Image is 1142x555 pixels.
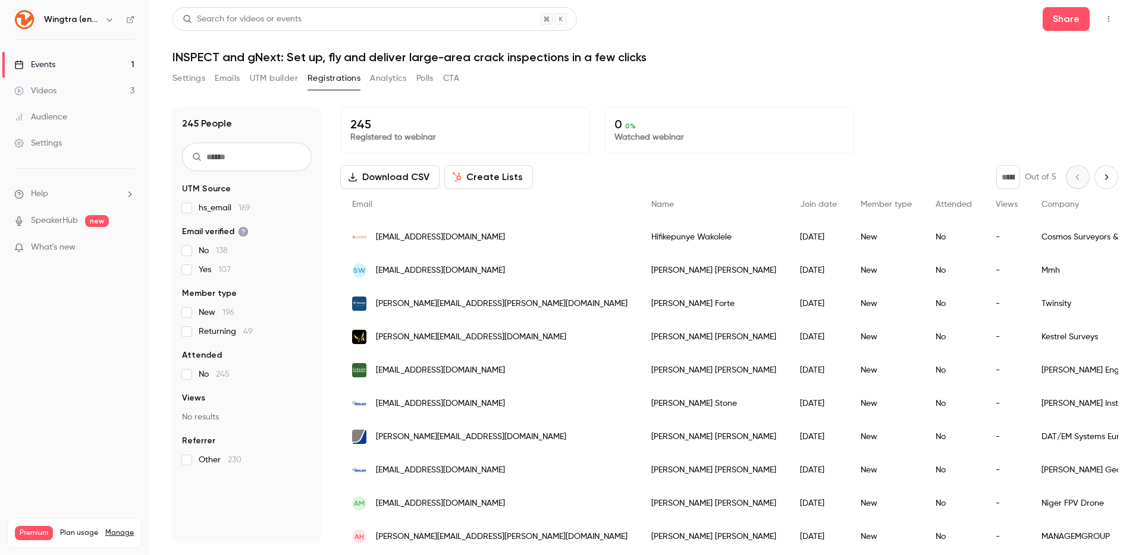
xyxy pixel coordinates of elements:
p: 245 [350,117,580,131]
div: [PERSON_NAME] [PERSON_NAME] [639,320,788,354]
section: facet-groups [182,183,312,466]
span: [PERSON_NAME][EMAIL_ADDRESS][DOMAIN_NAME] [376,431,566,443]
div: New [849,220,924,254]
a: SpeakerHub [31,215,78,227]
div: [PERSON_NAME] Forte [639,287,788,320]
div: [DATE] [788,287,849,320]
span: AM [354,498,365,509]
span: No [199,245,228,257]
li: help-dropdown-opener [14,188,134,200]
button: Registrations [308,69,360,88]
div: - [984,520,1030,553]
span: Company [1041,200,1079,209]
span: [EMAIL_ADDRESS][DOMAIN_NAME] [376,264,505,277]
div: - [984,487,1030,520]
button: CTA [443,69,459,88]
div: [PERSON_NAME] [PERSON_NAME] [639,254,788,287]
span: [EMAIL_ADDRESS][DOMAIN_NAME] [376,231,505,244]
span: 49 [243,327,253,336]
button: Emails [215,69,240,88]
div: [DATE] [788,487,849,520]
h1: 245 People [182,116,232,131]
div: - [984,220,1030,254]
div: New [849,354,924,387]
p: Watched webinar [614,131,844,143]
div: [DATE] [788,520,849,553]
div: Hifikepunye Wakolele [639,220,788,254]
span: hs_email [199,202,250,214]
img: datem-systems.com [352,430,366,444]
span: [PERSON_NAME][EMAIL_ADDRESS][DOMAIN_NAME] [376,331,566,343]
button: Create Lists [444,165,533,189]
div: [DATE] [788,387,849,420]
div: New [849,287,924,320]
button: Settings [172,69,205,88]
div: [DATE] [788,220,849,254]
span: Premium [15,526,53,540]
div: [PERSON_NAME] [PERSON_NAME] [639,453,788,487]
span: [EMAIL_ADDRESS][DOMAIN_NAME] [376,464,505,477]
span: No [199,368,230,380]
div: Audience [14,111,67,123]
div: No [924,387,984,420]
div: No [924,320,984,354]
span: Join date [800,200,837,209]
img: twinsity.com [352,297,366,311]
span: Returning [199,326,253,338]
span: Email [352,200,372,209]
span: Views [996,200,1018,209]
div: [PERSON_NAME] Stone [639,387,788,420]
span: [EMAIL_ADDRESS][DOMAIN_NAME] [376,364,505,377]
div: - [984,387,1030,420]
div: - [984,287,1030,320]
div: New [849,387,924,420]
div: No [924,420,984,453]
div: [PERSON_NAME] [PERSON_NAME] [639,420,788,453]
div: New [849,520,924,553]
span: Referrer [182,435,215,447]
span: Help [31,188,48,200]
div: Events [14,59,55,71]
span: Views [182,392,205,404]
span: New [199,307,234,319]
div: No [924,520,984,553]
div: No [924,254,984,287]
span: SW [353,265,365,276]
span: 196 [222,308,234,317]
div: No [924,354,984,387]
p: Out of 5 [1025,171,1056,183]
div: [DATE] [788,420,849,453]
div: Settings [14,137,62,149]
span: Other [199,454,241,466]
span: 169 [239,204,250,212]
span: AH [354,531,364,542]
h1: INSPECT and gNext: Set up, fly and deliver large-area crack inspections in a few clicks [172,50,1118,64]
p: Registered to webinar [350,131,580,143]
div: [DATE] [788,354,849,387]
div: No [924,287,984,320]
div: - [984,254,1030,287]
p: No results [182,411,312,423]
div: Videos [14,85,57,97]
button: Polls [416,69,434,88]
div: - [984,453,1030,487]
img: Wingtra (english) [15,10,34,29]
div: [DATE] [788,320,849,354]
img: seilerinst.com [352,463,366,477]
div: New [849,320,924,354]
h6: Wingtra (english) [44,14,100,26]
a: Manage [105,528,134,538]
span: [PERSON_NAME][EMAIL_ADDRESS][PERSON_NAME][DOMAIN_NAME] [376,298,628,310]
button: Download CSV [340,165,440,189]
div: No [924,453,984,487]
button: Share [1043,7,1090,31]
span: Name [651,200,674,209]
img: collinsengr.com [352,363,366,377]
div: - [984,320,1030,354]
div: [PERSON_NAME] [PERSON_NAME] [639,487,788,520]
span: UTM Source [182,183,231,195]
div: New [849,254,924,287]
span: new [85,215,109,227]
span: [EMAIL_ADDRESS][DOMAIN_NAME] [376,497,505,510]
img: cossurvgeo.com.na [352,230,366,244]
